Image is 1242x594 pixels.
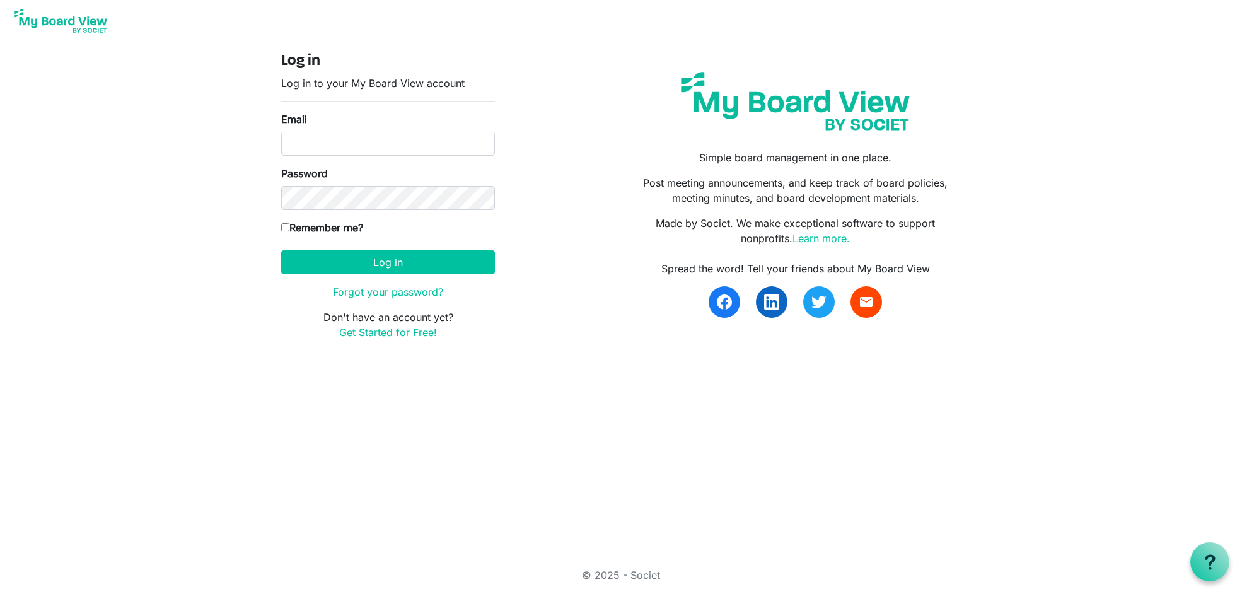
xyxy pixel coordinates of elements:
p: Made by Societ. We make exceptional software to support nonprofits. [630,216,961,246]
button: Log in [281,250,495,274]
img: My Board View Logo [10,5,111,37]
span: email [859,294,874,310]
p: Don't have an account yet? [281,310,495,340]
img: my-board-view-societ.svg [671,62,919,140]
input: Remember me? [281,223,289,231]
img: facebook.svg [717,294,732,310]
p: Log in to your My Board View account [281,76,495,91]
img: linkedin.svg [764,294,779,310]
label: Password [281,166,328,181]
p: Post meeting announcements, and keep track of board policies, meeting minutes, and board developm... [630,175,961,206]
p: Simple board management in one place. [630,150,961,165]
a: © 2025 - Societ [582,569,660,581]
label: Email [281,112,307,127]
a: Forgot your password? [333,286,443,298]
img: twitter.svg [811,294,827,310]
a: Get Started for Free! [339,326,437,339]
h4: Log in [281,52,495,71]
label: Remember me? [281,220,363,235]
a: email [850,286,882,318]
div: Spread the word! Tell your friends about My Board View [630,261,961,276]
a: Learn more. [792,232,850,245]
